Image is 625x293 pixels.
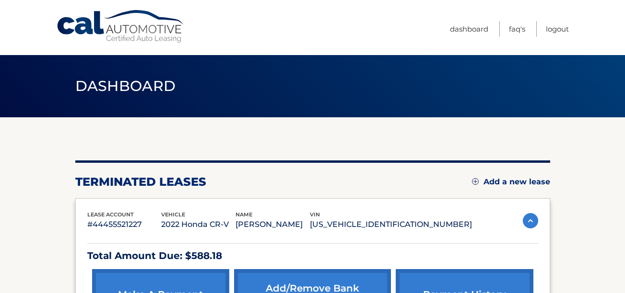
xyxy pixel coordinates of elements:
[523,213,538,228] img: accordion-active.svg
[236,218,310,231] p: [PERSON_NAME]
[75,77,176,95] span: Dashboard
[75,175,206,189] h2: terminated leases
[56,10,186,44] a: Cal Automotive
[87,211,134,218] span: lease account
[236,211,252,218] span: name
[310,211,320,218] span: vin
[546,21,569,37] a: Logout
[472,177,550,187] a: Add a new lease
[310,218,472,231] p: [US_VEHICLE_IDENTIFICATION_NUMBER]
[161,218,236,231] p: 2022 Honda CR-V
[87,248,538,264] p: Total Amount Due: $588.18
[509,21,525,37] a: FAQ's
[472,178,479,185] img: add.svg
[161,211,185,218] span: vehicle
[450,21,488,37] a: Dashboard
[87,218,162,231] p: #44455521227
